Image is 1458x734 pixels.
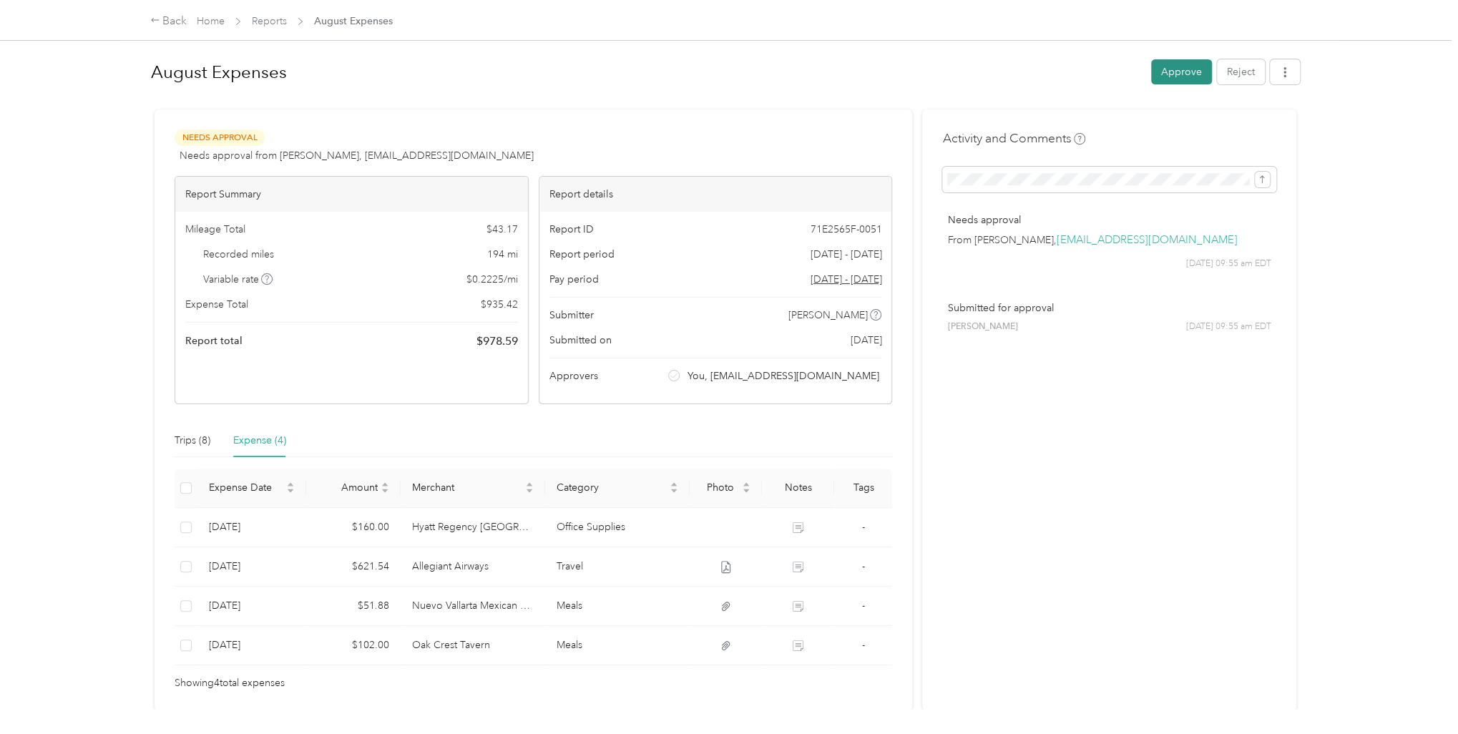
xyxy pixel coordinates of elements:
span: Photo [701,481,739,494]
span: caret-up [381,480,389,489]
span: Variable rate [203,272,273,287]
span: caret-down [381,486,389,495]
span: Submitter [549,308,594,323]
h1: August Expenses [151,55,1141,89]
span: Merchant [412,481,522,494]
span: [DATE] [850,333,881,348]
span: Recorded miles [203,247,274,262]
td: 8-1-2025 [197,626,306,665]
span: Showing 4 total expenses [175,675,285,691]
span: 194 mi [487,247,518,262]
span: caret-up [742,480,750,489]
span: [DATE] 09:55 am EDT [1186,320,1271,333]
span: caret-up [525,480,534,489]
span: Needs approval from [PERSON_NAME], [EMAIL_ADDRESS][DOMAIN_NAME] [180,148,534,163]
span: Needs Approval [175,129,265,146]
div: Report Summary [175,177,528,212]
td: Hyatt Regency New Orleans [401,508,545,547]
div: Trips (8) [175,433,210,449]
span: Mileage Total [185,222,245,237]
th: Expense Date [197,469,306,508]
th: Amount [306,469,400,508]
td: Meals [545,587,690,626]
span: caret-up [670,480,678,489]
td: Oak Crest Tavern [401,626,545,665]
span: Report ID [549,222,594,237]
span: $ 43.17 [486,222,518,237]
td: $51.88 [306,587,400,626]
span: caret-down [742,486,750,495]
span: caret-down [286,486,295,495]
span: - [862,600,865,612]
span: $ 935.42 [481,297,518,312]
td: 8-23-2025 [197,508,306,547]
td: Nuevo Vallarta Mexican Restaurant [401,587,545,626]
th: Merchant [401,469,545,508]
td: Travel [545,547,690,587]
span: Pay period [549,272,599,287]
th: Notes [762,469,834,508]
td: $160.00 [306,508,400,547]
p: Needs approval [947,212,1271,227]
div: Tags [846,481,881,494]
span: August Expenses [314,14,393,29]
td: Meals [545,626,690,665]
th: Category [545,469,690,508]
a: Reports [252,15,287,27]
td: - [834,626,892,665]
td: $621.54 [306,547,400,587]
span: $ 0.2225 / mi [466,272,518,287]
span: $ 978.59 [476,333,518,350]
td: - [834,508,892,547]
p: Submitted for approval [947,300,1271,315]
td: Allegiant Airways [401,547,545,587]
span: Submitted on [549,333,612,348]
span: [PERSON_NAME] [947,320,1017,333]
span: caret-down [670,486,678,495]
a: [EMAIL_ADDRESS][DOMAIN_NAME] [1056,233,1237,247]
span: - [862,639,865,651]
span: [DATE] 09:55 am EDT [1186,258,1271,270]
span: Go to pay period [810,272,881,287]
td: - [834,547,892,587]
td: Office Supplies [545,508,690,547]
span: caret-down [525,486,534,495]
span: 71E2565F-0051 [810,222,881,237]
button: Approve [1151,59,1212,84]
div: Back [150,13,187,30]
h4: Activity and Comments [942,129,1085,147]
span: Approvers [549,368,598,383]
div: Expense (4) [233,433,286,449]
span: Report total [185,333,243,348]
a: Home [197,15,225,27]
p: From [PERSON_NAME], [947,233,1271,248]
iframe: Everlance-gr Chat Button Frame [1378,654,1458,734]
span: - [862,521,865,533]
span: Expense Date [209,481,283,494]
span: [DATE] - [DATE] [810,247,881,262]
button: Reject [1217,59,1265,84]
td: - [834,587,892,626]
span: [PERSON_NAME] [788,308,868,323]
span: Report period [549,247,615,262]
span: Category [557,481,667,494]
td: $102.00 [306,626,400,665]
td: 8-1-2025 [197,587,306,626]
span: caret-up [286,480,295,489]
div: Report details [539,177,892,212]
span: You, [EMAIL_ADDRESS][DOMAIN_NAME] [688,368,879,383]
span: Amount [318,481,377,494]
td: 8-18-2025 [197,547,306,587]
th: Photo [690,469,762,508]
span: - [862,560,865,572]
span: Expense Total [185,297,248,312]
th: Tags [834,469,892,508]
